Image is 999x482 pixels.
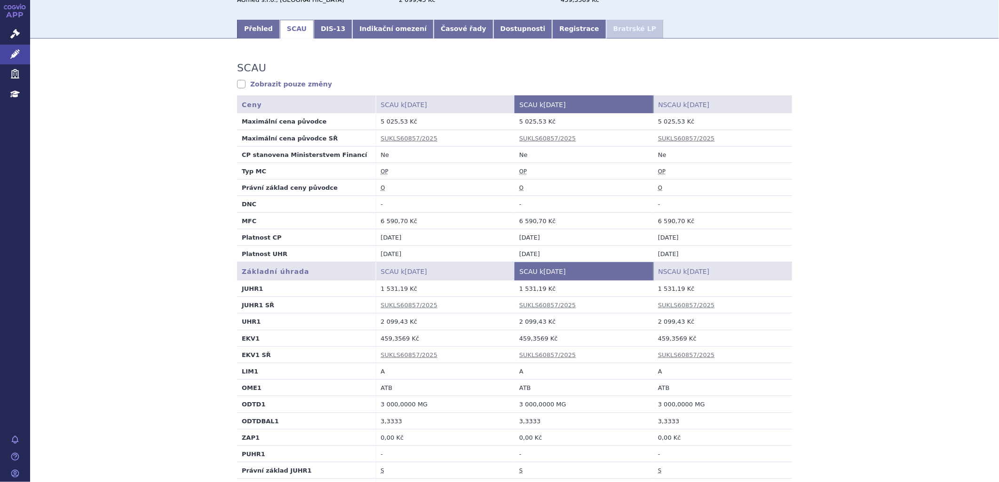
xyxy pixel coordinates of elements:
a: Registrace [552,20,606,39]
strong: Maximální cena původce SŘ [242,135,338,142]
td: ATB [515,380,653,396]
strong: ZAP1 [242,434,260,441]
td: A [515,363,653,380]
td: A [653,363,792,380]
abbr: stanovena nebo změněna ve správním řízení podle zákona č. 48/1997 Sb. ve znění účinném od 1.1.2008 [381,467,384,474]
h3: SCAU [237,62,266,74]
span: [DATE] [544,101,566,109]
a: DIS-13 [314,20,352,39]
strong: DNC [242,201,256,208]
a: Zobrazit pouze změny [237,79,332,89]
strong: MFC [242,218,256,225]
td: Ne [653,146,792,163]
a: Přehled [237,20,280,39]
strong: EKV1 SŘ [242,351,271,358]
td: ATB [376,380,515,396]
a: SUKLS60857/2025 [658,135,715,142]
td: - [376,196,515,212]
th: SCAU k [515,95,653,114]
td: 3 000,0000 MG [515,396,653,412]
abbr: regulace obchodní přirážky, výrobní cena nepodléhá regulaci podle cenového předpisu MZ ČR [381,168,388,175]
td: 2 099,43 Kč [515,313,653,330]
td: Ne [515,146,653,163]
strong: Maximální cena původce [242,118,326,125]
td: 6 590,70 Kč [653,212,792,229]
a: SCAU [280,20,314,39]
abbr: ohlášená cena původce [519,185,523,192]
strong: JUHR1 [242,285,263,292]
td: 6 590,70 Kč [376,212,515,229]
td: 459,3569 Kč [376,330,515,346]
td: 3,3333 [376,412,515,429]
span: [DATE] [687,101,709,109]
strong: ODTD1 [242,401,266,408]
td: 0,00 Kč [376,429,515,445]
td: [DATE] [376,229,515,245]
th: NSCAU k [653,262,792,280]
a: SUKLS60857/2025 [519,351,576,358]
td: [DATE] [515,246,653,262]
strong: JUHR1 SŘ [242,302,274,309]
a: SUKLS60857/2025 [381,302,438,309]
abbr: regulace obchodní přirážky, výrobní cena nepodléhá regulaci podle cenového předpisu MZ ČR [658,168,666,175]
th: NSCAU k [653,95,792,114]
span: [DATE] [405,101,427,109]
td: 1 531,19 Kč [376,280,515,297]
strong: UHR1 [242,318,261,325]
th: Základní úhrada [237,262,376,280]
td: 2 099,43 Kč [653,313,792,330]
td: ATB [653,380,792,396]
td: 3,3333 [653,412,792,429]
td: - [515,446,653,462]
td: A [376,363,515,380]
td: - [653,196,792,212]
td: - [515,196,653,212]
abbr: regulace obchodní přirážky, výrobní cena nepodléhá regulaci podle cenového předpisu MZ ČR [519,168,527,175]
td: [DATE] [653,246,792,262]
td: [DATE] [515,229,653,245]
abbr: stanovena nebo změněna ve správním řízení podle zákona č. 48/1997 Sb. ve znění účinném od 1.1.2008 [519,467,523,474]
td: - [653,446,792,462]
td: 1 531,19 Kč [515,280,653,297]
td: 3 000,0000 MG [653,396,792,412]
td: 459,3569 Kč [515,330,653,346]
td: 5 025,53 Kč [376,113,515,130]
td: 3,3333 [515,412,653,429]
span: [DATE] [544,268,566,275]
td: 3 000,0000 MG [376,396,515,412]
a: SUKLS60857/2025 [381,351,438,358]
a: SUKLS60857/2025 [381,135,438,142]
a: SUKLS60857/2025 [519,302,576,309]
td: 1 531,19 Kč [653,280,792,297]
strong: OME1 [242,384,262,391]
a: Indikační omezení [352,20,434,39]
abbr: ohlášená cena původce [381,185,385,192]
strong: ODTDBAL1 [242,418,279,425]
td: 0,00 Kč [653,429,792,445]
a: SUKLS60857/2025 [658,351,715,358]
a: SUKLS60857/2025 [519,135,576,142]
a: SUKLS60857/2025 [658,302,715,309]
th: Ceny [237,95,376,114]
td: [DATE] [653,229,792,245]
td: Ne [376,146,515,163]
strong: CP stanovena Ministerstvem Financí [242,151,367,158]
strong: Platnost UHR [242,250,287,257]
span: [DATE] [405,268,427,275]
td: 459,3569 Kč [653,330,792,346]
strong: Právní základ ceny původce [242,184,338,191]
td: 2 099,43 Kč [376,313,515,330]
a: Dostupnosti [493,20,553,39]
strong: Právní základ JUHR1 [242,467,312,474]
a: Časové řady [434,20,493,39]
strong: PUHR1 [242,451,265,458]
th: SCAU k [376,262,515,280]
th: SCAU k [515,262,653,280]
strong: EKV1 [242,335,260,342]
strong: Platnost CP [242,234,282,241]
strong: LIM1 [242,368,258,375]
td: 5 025,53 Kč [653,113,792,130]
span: [DATE] [687,268,709,275]
abbr: stanovena nebo změněna ve správním řízení podle zákona č. 48/1997 Sb. ve znění účinném od 1.1.2008 [658,467,661,474]
td: [DATE] [376,246,515,262]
